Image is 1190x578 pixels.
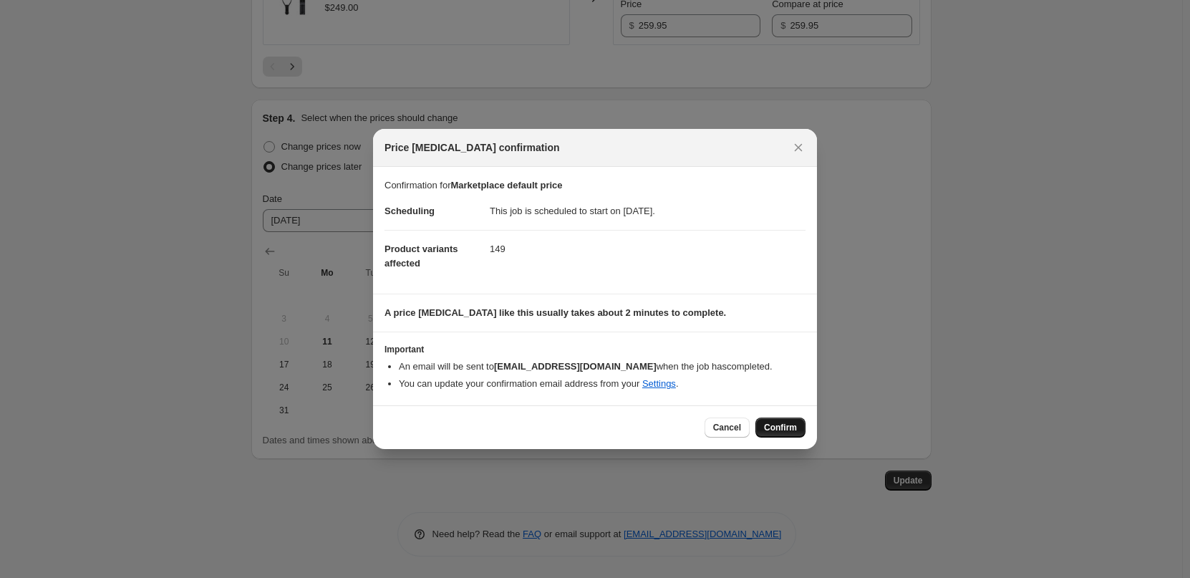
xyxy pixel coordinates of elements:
button: Confirm [755,418,806,438]
span: Confirm [764,422,797,433]
span: Cancel [713,422,741,433]
b: [EMAIL_ADDRESS][DOMAIN_NAME] [494,361,657,372]
a: Settings [642,378,676,389]
span: Scheduling [384,206,435,216]
b: Marketplace default price [450,180,562,191]
li: You can update your confirmation email address from your . [399,377,806,391]
button: Cancel [705,418,750,438]
p: Confirmation for [384,178,806,193]
dd: 149 [490,230,806,268]
b: A price [MEDICAL_DATA] like this usually takes about 2 minutes to complete. [384,307,726,318]
button: Close [788,138,808,158]
span: Price [MEDICAL_DATA] confirmation [384,140,560,155]
span: Product variants affected [384,244,458,269]
li: An email will be sent to when the job has completed . [399,360,806,374]
dd: This job is scheduled to start on [DATE]. [490,193,806,230]
h3: Important [384,344,806,355]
